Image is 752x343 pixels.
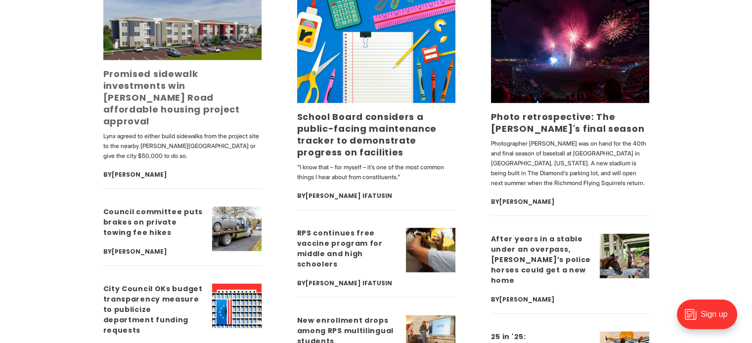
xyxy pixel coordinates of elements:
[112,170,167,179] a: [PERSON_NAME]
[103,207,203,237] a: Council committee puts brakes on private towing fee hikes
[112,247,167,256] a: [PERSON_NAME]
[668,295,752,343] iframe: portal-trigger
[306,279,392,287] a: [PERSON_NAME] Ifatusin
[212,284,262,328] img: City Council OKs budget transparency measure to publicize department funding requests
[491,111,645,135] a: Photo retrospective: The [PERSON_NAME]'s final season
[306,191,392,200] a: [PERSON_NAME] Ifatusin
[297,111,437,158] a: School Board considers a public-facing maintenance tracker to demonstrate progress on facilities
[297,228,383,269] a: RPS continues free vaccine program for middle and high schoolers
[103,246,204,258] div: By
[297,190,455,202] div: By
[103,284,203,335] a: City Council OKs budget transparency measure to publicize department funding requests
[297,162,455,182] p: "I know that – for myself – it’s one of the most common things I hear about from constituents."
[499,197,555,206] a: [PERSON_NAME]
[491,196,649,208] div: By
[491,139,649,188] p: Photographer [PERSON_NAME] was on hand for the 40th and final season of baseball at [GEOGRAPHIC_D...
[103,68,240,127] a: Promised sidewalk investments win [PERSON_NAME] Road affordable housing project approval
[491,294,592,305] div: By
[212,207,262,251] img: Council committee puts brakes on private towing fee hikes
[600,234,649,278] img: After years in a stable under an overpass, Richmond’s police horses could get a new home
[103,131,262,161] p: Lynx agreed to either build sidewalks from the project site to the nearby [PERSON_NAME][GEOGRAPHI...
[297,277,398,289] div: By
[406,228,455,272] img: RPS continues free vaccine program for middle and high schoolers
[103,169,262,181] div: By
[491,234,591,285] a: After years in a stable under an overpass, [PERSON_NAME]’s police horses could get a new home
[499,295,555,304] a: [PERSON_NAME]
